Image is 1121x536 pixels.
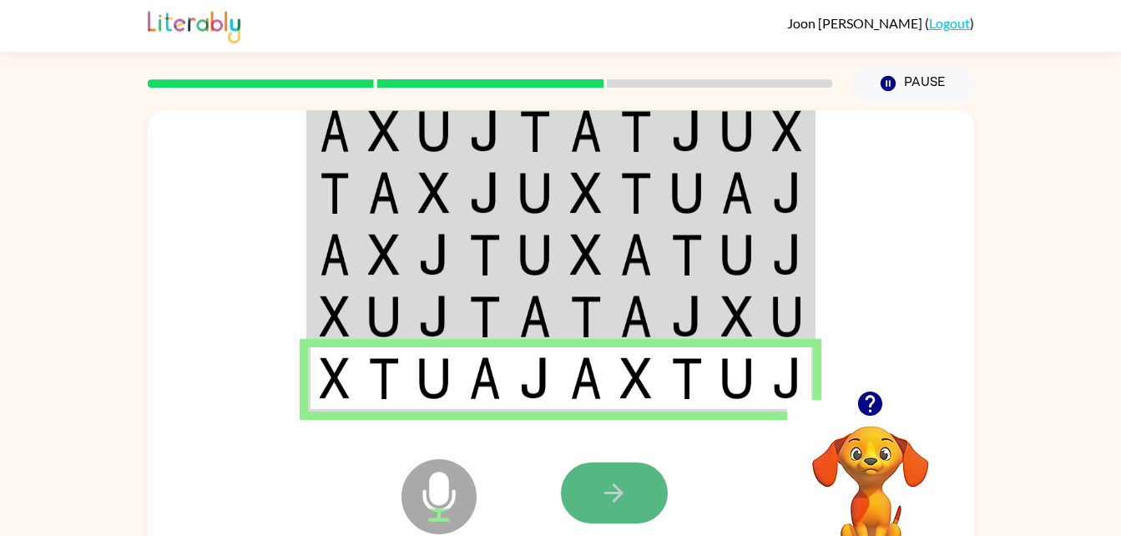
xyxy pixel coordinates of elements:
[320,172,350,214] img: t
[418,234,450,276] img: j
[772,357,802,399] img: j
[469,296,501,337] img: t
[570,234,602,276] img: x
[570,296,602,337] img: t
[519,234,551,276] img: u
[418,110,450,152] img: u
[671,296,703,337] img: j
[368,357,400,399] img: t
[320,296,350,337] img: x
[368,296,400,337] img: u
[570,357,602,399] img: a
[721,357,753,399] img: u
[620,172,652,214] img: t
[620,357,652,399] img: x
[671,357,703,399] img: t
[519,110,551,152] img: t
[320,234,350,276] img: a
[418,172,450,214] img: x
[853,64,974,103] button: Pause
[418,357,450,399] img: u
[418,296,450,337] img: j
[519,172,551,214] img: u
[469,357,501,399] img: a
[772,110,802,152] img: x
[929,15,970,31] a: Logout
[320,110,350,152] img: a
[620,296,652,337] img: a
[721,172,753,214] img: a
[787,15,974,31] div: ( )
[772,296,802,337] img: u
[721,110,753,152] img: u
[368,110,400,152] img: x
[570,172,602,214] img: x
[721,296,753,337] img: x
[721,234,753,276] img: u
[620,234,652,276] img: a
[570,110,602,152] img: a
[519,357,551,399] img: j
[620,110,652,152] img: t
[519,296,551,337] img: a
[787,15,925,31] span: Joon [PERSON_NAME]
[320,357,350,399] img: x
[671,110,703,152] img: j
[772,234,802,276] img: j
[148,7,240,43] img: Literably
[772,172,802,214] img: j
[469,110,501,152] img: j
[671,172,703,214] img: u
[368,172,400,214] img: a
[469,172,501,214] img: j
[368,234,400,276] img: x
[671,234,703,276] img: t
[469,234,501,276] img: t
